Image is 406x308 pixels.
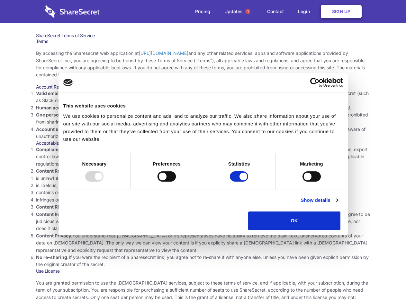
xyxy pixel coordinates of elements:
button: OK [248,211,340,230]
strong: No re-sharing. [36,254,69,260]
li: contains or installs any active malware or exploits, or uses our platform for exploit delivery (s... [36,189,370,196]
img: logo-wordmark-white-trans-d4663122ce5f474addd5e946df7df03e33cb6a1c49d2221995e7729f52c070b2.svg [45,5,100,18]
li: You agree that you will use Sharesecret only to secure and share content that you have the right ... [36,203,370,210]
li: You agree NOT to use Sharesecret to upload or share content that: [36,167,370,203]
li: is libelous, defamatory, or fraudulent [36,182,370,189]
strong: Content Responsibility. [36,211,87,217]
strong: Human accounts. [36,105,75,110]
strong: Compliance with local laws and regulations. [36,147,133,152]
strong: Statistics [228,161,250,167]
a: Pricing [189,2,217,21]
strong: Content Privacy. [36,233,72,238]
strong: Preferences [153,161,181,167]
h3: Account Requirements [36,84,370,90]
h3: Use License [36,268,370,274]
div: We use cookies to personalize content and ads, and to analyze our traffic. We also share informat... [63,112,343,143]
a: Usercentrics Cookiebot - opens in a new window [287,78,343,87]
strong: One person per account. [36,112,91,117]
a: Login [292,2,320,21]
a: Contact [261,2,290,21]
a: Show details [301,196,338,204]
li: You are responsible for your own account security, including the security of your Sharesecret acc... [36,126,370,140]
li: You are solely responsible for the content you share on Sharesecret, and with the people you shar... [36,211,370,232]
h3: Terms [36,38,370,44]
h1: ShareSecret Terms of Service [36,33,370,38]
strong: Account security. [36,126,75,132]
strong: Content Restrictions. [36,168,83,174]
strong: Content Rights. [36,204,70,210]
li: is unlawful or promotes unlawful activities [36,175,370,182]
li: Your use of the Sharesecret must not violate any applicable laws, including copyright or trademar... [36,146,370,167]
span: 1 [245,9,250,14]
strong: Valid email. [36,90,61,96]
li: You are not allowed to share account credentials. Each account is dedicated to the individual who... [36,111,370,126]
div: This website uses cookies [63,102,343,110]
strong: Necessary [82,161,107,167]
li: You understand that [DEMOGRAPHIC_DATA] or it’s representatives have no ability to retrieve the pl... [36,232,370,254]
a: Sign Up [321,5,362,18]
p: By accessing the Sharesecret web application at and any other related services, apps and software... [36,50,370,79]
h3: Acceptable Use [36,140,370,146]
li: You must provide a valid email address, either directly, or through approved third-party integrat... [36,90,370,104]
strong: Marketing [300,161,323,167]
li: Only human beings may create accounts. “Bot” accounts — those created by software, in an automate... [36,104,370,111]
li: If you were the recipient of a Sharesecret link, you agree not to re-share it with anyone else, u... [36,254,370,268]
img: logo [63,79,73,86]
p: You are granted permission to use the [DEMOGRAPHIC_DATA] services, subject to these terms of serv... [36,279,370,301]
li: infringes on any proprietary right of any party, including patent, trademark, trade secret, copyr... [36,196,370,203]
a: [URL][DOMAIN_NAME] [139,50,188,56]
